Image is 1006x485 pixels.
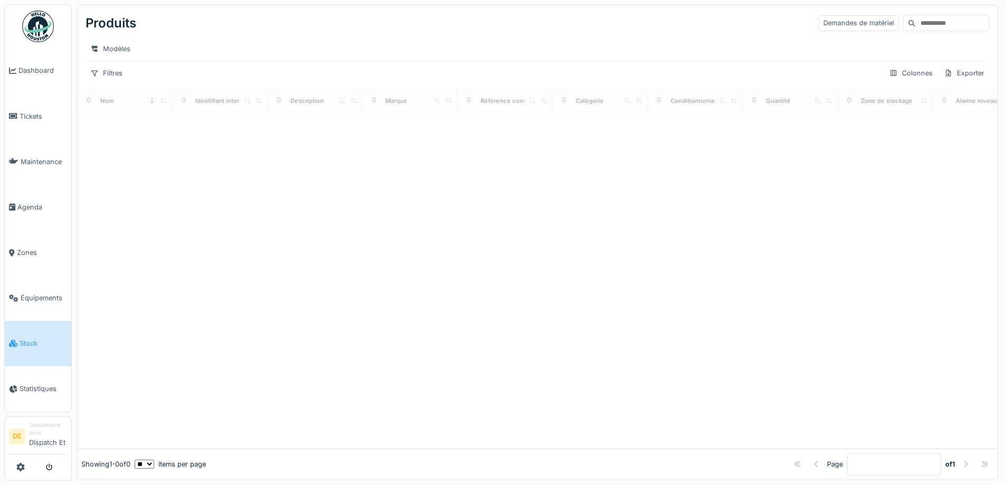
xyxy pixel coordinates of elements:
[945,459,955,469] strong: of 1
[5,139,71,184] a: Maintenance
[5,93,71,139] a: Tickets
[22,11,54,42] img: Badge_color-CXgf-gQk.svg
[819,15,899,31] div: Demandes de matériel
[100,97,114,106] div: Nom
[5,184,71,230] a: Agenda
[5,48,71,93] a: Dashboard
[135,459,206,469] div: items per page
[9,429,25,444] li: DE
[20,111,67,121] span: Tickets
[290,97,324,106] div: Description
[9,421,67,454] a: DE Gestionnaire localDispatch Et
[827,459,843,469] div: Page
[195,97,247,106] div: Identifiant interne
[20,384,67,394] span: Statistiques
[86,41,135,56] div: Modèles
[5,230,71,275] a: Zones
[18,65,67,75] span: Dashboard
[861,97,913,106] div: Zone de stockage
[86,65,127,81] div: Filtres
[21,157,67,167] span: Maintenance
[20,338,67,348] span: Stock
[576,97,604,106] div: Catégorie
[481,97,550,106] div: Référence constructeur
[17,248,67,258] span: Zones
[29,421,67,452] li: Dispatch Et
[671,97,721,106] div: Conditionnement
[5,366,71,412] a: Statistiques
[21,293,67,303] span: Équipements
[386,97,407,106] div: Marque
[939,65,989,81] div: Exporter
[17,202,67,212] span: Agenda
[81,459,130,469] div: Showing 1 - 0 of 0
[5,321,71,366] a: Stock
[5,275,71,321] a: Équipements
[86,9,136,37] div: Produits
[885,65,937,81] div: Colonnes
[766,97,791,106] div: Quantité
[29,421,67,438] div: Gestionnaire local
